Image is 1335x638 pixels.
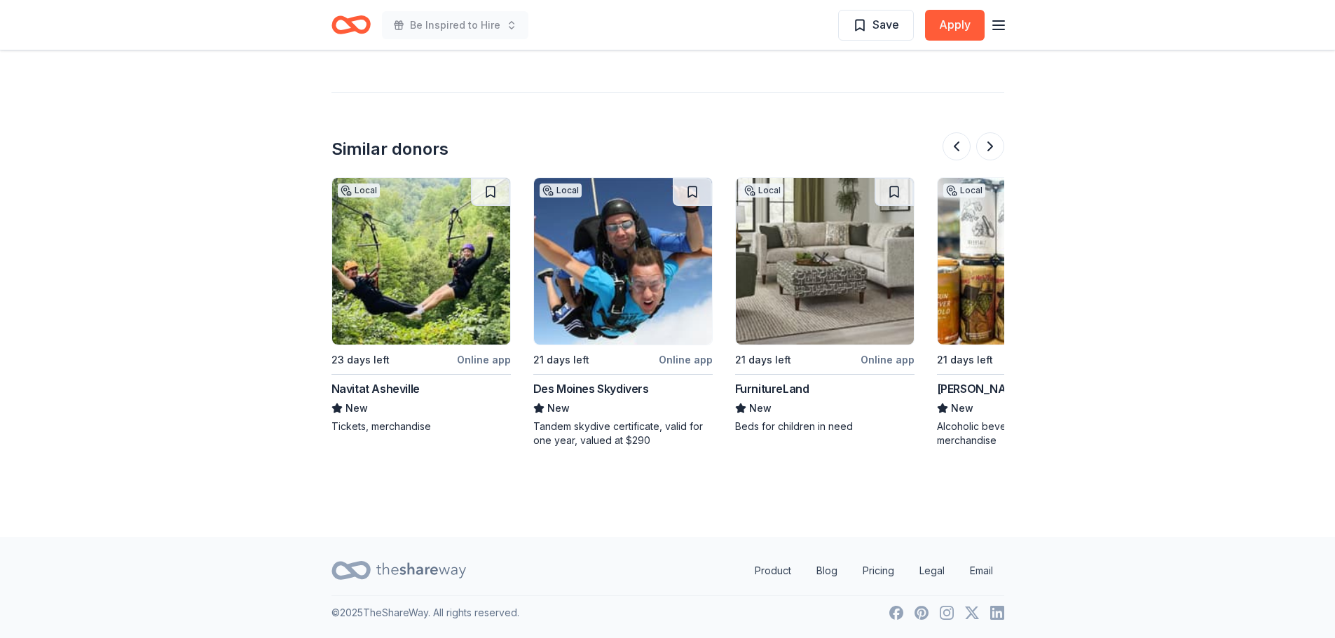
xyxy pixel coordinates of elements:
span: Be Inspired to Hire [410,17,500,34]
button: Be Inspired to Hire [382,11,528,39]
button: Save [838,10,914,41]
div: 21 days left [533,352,589,368]
img: Image for FurnitureLand [736,178,914,345]
div: Local [540,183,582,197]
span: New [951,400,973,417]
img: Image for Des Moines Skydivers [534,178,712,345]
div: Similar donors [331,138,449,160]
a: Image for Navitat AshevilleLocal23 days leftOnline appNavitat AshevilleNewTickets, merchandise [331,177,511,434]
div: Tandem skydive certificate, valid for one year, valued at $290 [533,419,713,448]
div: Des Moines Skydivers [533,380,649,397]
div: Online app [457,351,511,368]
div: Tickets, merchandise [331,419,511,434]
span: New [345,400,368,417]
div: FurnitureLand [735,380,809,397]
div: Local [943,183,985,197]
img: Image for Navitat Asheville [332,178,510,345]
div: 21 days left [735,352,791,368]
a: Email [959,557,1004,585]
a: Pricing [851,557,905,585]
span: New [749,400,772,417]
button: Apply [925,10,985,41]
span: Save [872,15,899,34]
div: Alcoholic beverages, gift card(s), merchandise [937,419,1116,448]
a: Product [744,557,802,585]
p: © 2025 TheShareWay. All rights reserved. [331,604,519,621]
a: Image for Des Moines SkydiversLocal21 days leftOnline appDes Moines SkydiversNewTandem skydive ce... [533,177,713,448]
span: New [547,400,570,417]
div: Beds for children in need [735,419,915,434]
div: Local [741,183,783,197]
a: Image for Mike's Wine & SpiritsLocal21 days leftOnline app[PERSON_NAME]'s Wine & SpiritsNewAlcoho... [937,177,1116,448]
a: Image for FurnitureLandLocal21 days leftOnline appFurnitureLandNewBeds for children in need [735,177,915,434]
a: Blog [805,557,849,585]
div: Online app [861,351,915,368]
a: Home [331,8,371,41]
div: [PERSON_NAME]'s Wine & Spirits [937,380,1111,397]
nav: quick links [744,557,1004,585]
div: Navitat Asheville [331,380,420,397]
div: 21 days left [937,352,993,368]
div: 23 days left [331,352,390,368]
img: Image for Mike's Wine & Spirits [938,178,1116,345]
div: Online app [659,351,713,368]
div: Local [338,183,380,197]
a: Legal [908,557,956,585]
